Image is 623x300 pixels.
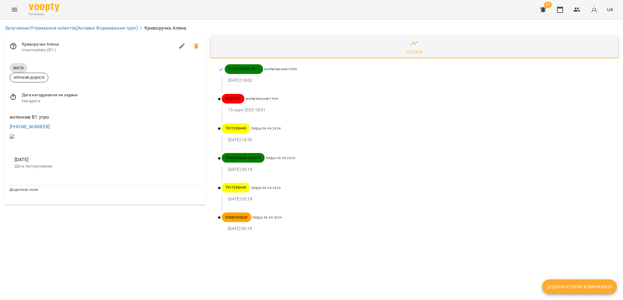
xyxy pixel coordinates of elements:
[228,137,608,143] p: [DATE] 16:39
[22,92,201,98] span: Дата нагадування не задана
[22,47,175,53] span: Intermediate (B1 )
[222,155,265,161] span: Очикування оплати
[225,66,263,72] span: Intermediate (B1 )
[8,112,202,122] div: интенсив В1 утро
[10,134,15,139] img: 1ac544584ed3ace2ea35f979bf137d0e.png
[140,24,142,32] li: /
[29,12,59,16] span: For Business
[607,6,613,13] span: UA
[222,185,250,190] span: Тестування
[228,78,608,84] p: [DATE] 18:02
[15,156,196,163] span: [DATE]
[228,167,608,173] p: [DATE] 03:19
[10,43,17,50] svg: Відповідальний співробітник не заданий
[7,2,22,17] button: Menu
[222,215,251,220] span: Комунікація
[228,107,608,113] p: 15 серп 2025 18:01
[5,24,618,32] nav: breadcrumb
[228,226,608,232] p: [DATE] 03:18
[5,25,138,31] a: Залучення/Утримання клієнтів(Активні Формування груп)
[10,124,50,129] a: [PHONE_NUMBER]
[10,75,48,80] span: інтенсив дорослі
[605,4,616,15] button: UA
[10,187,38,192] span: Додаткові поля
[228,196,608,202] p: [DATE] 03:18
[222,96,244,101] span: Beginner
[264,68,297,71] span: Формування груп
[22,98,201,104] span: Нагадати
[29,3,59,12] img: Voopty Logo
[253,216,282,219] span: Лиды 06-09 2024
[246,97,279,101] span: Формування груп
[266,156,296,160] span: Лиды 06-09 2024
[222,126,250,131] span: Тестування
[251,127,281,130] span: Лиды 06-09 2024
[251,186,281,190] span: Лиды 06-09 2024
[22,41,175,47] span: Криворучко Алена
[544,2,552,8] span: 33
[406,49,423,56] div: Історія
[15,163,196,169] p: Дата тестирования
[10,65,27,70] span: инста
[144,24,186,32] p: Криворучко Алена
[590,5,599,14] img: avatar_s.png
